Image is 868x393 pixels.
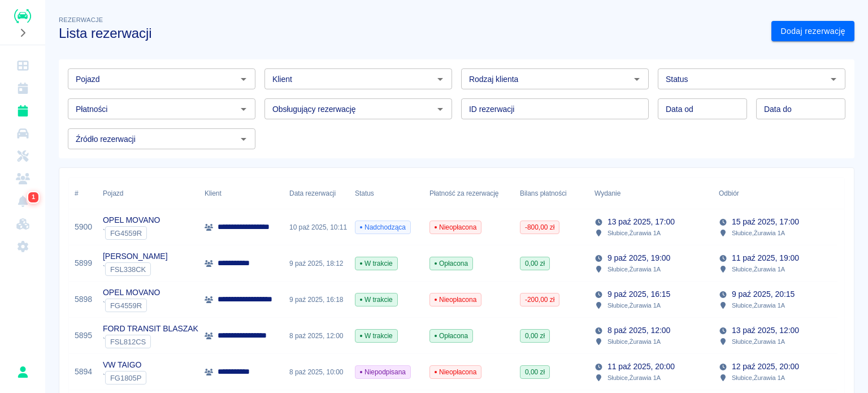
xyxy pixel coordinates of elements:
[103,359,146,371] p: VW TAIGO
[607,288,670,300] p: 9 paź 2025, 16:15
[594,178,620,209] div: Wydanie
[75,221,92,233] a: 5900
[284,318,349,354] div: 8 paź 2025, 12:00
[520,178,567,209] div: Bilans płatności
[284,282,349,318] div: 9 paź 2025, 16:18
[103,178,123,209] div: Pojazd
[103,371,146,385] div: `
[432,71,448,87] button: Otwórz
[771,21,854,42] a: Dodaj rezerwację
[607,228,661,238] p: Słubice , Żurawia 1A
[430,222,481,232] span: Nieopłacona
[14,25,31,40] button: Rozwiń nawigację
[658,98,747,119] input: DD.MM.YYYY
[5,100,41,122] a: Rezerwacje
[5,54,41,77] a: Dashboard
[826,71,841,87] button: Otwórz
[205,178,222,209] div: Klient
[284,178,349,209] div: Data rezerwacji
[430,367,481,377] span: Nieopłacona
[732,373,785,383] p: Słubice , Żurawia 1A
[29,192,37,203] span: 1
[430,258,472,269] span: Opłacona
[432,101,448,117] button: Otwórz
[732,252,799,264] p: 11 paź 2025, 19:00
[5,235,41,258] a: Ustawienia
[349,178,424,209] div: Status
[75,330,92,342] a: 5895
[514,178,589,209] div: Bilans płatności
[355,222,410,232] span: Nadchodząca
[520,367,549,377] span: 0,00 zł
[520,331,549,341] span: 0,00 zł
[424,178,514,209] div: Płatność za rezerwację
[732,325,799,336] p: 13 paź 2025, 12:00
[607,300,661,310] p: Słubice , Żurawia 1A
[520,295,559,305] span: -200,00 zł
[284,354,349,390] div: 8 paź 2025, 10:00
[732,264,785,274] p: Słubice , Żurawia 1A
[589,178,713,209] div: Wydanie
[719,178,739,209] div: Odbiór
[14,9,31,23] img: Renthelp
[103,226,160,240] div: `
[607,361,675,373] p: 11 paź 2025, 20:00
[97,178,199,209] div: Pojazd
[355,295,397,305] span: W trakcie
[199,178,284,209] div: Klient
[236,101,251,117] button: Otwórz
[11,360,34,384] button: Rafał Płaza
[756,98,845,119] input: DD.MM.YYYY
[75,293,92,305] a: 5898
[5,77,41,100] a: Kalendarz
[75,178,79,209] div: #
[103,335,198,348] div: `
[75,366,92,378] a: 5894
[355,178,374,209] div: Status
[355,331,397,341] span: W trakcie
[69,178,97,209] div: #
[713,178,837,209] div: Odbiór
[5,190,41,213] a: Powiadomienia
[607,252,670,264] p: 9 paź 2025, 19:00
[103,262,168,276] div: `
[103,214,160,226] p: OPEL MOVANO
[732,216,799,228] p: 15 paź 2025, 17:00
[607,373,661,383] p: Słubice , Żurawia 1A
[106,265,150,274] span: FSL338CK
[429,178,499,209] div: Płatność za rezerwację
[289,178,336,209] div: Data rezerwacji
[284,209,349,245] div: 10 paź 2025, 10:11
[103,299,160,312] div: `
[106,229,146,237] span: FG4559R
[607,325,670,336] p: 8 paź 2025, 12:00
[236,71,251,87] button: Otwórz
[732,361,799,373] p: 12 paź 2025, 20:00
[5,145,41,167] a: Serwisy
[59,16,103,23] span: Rezerwacje
[106,374,146,382] span: FG1805P
[732,228,785,238] p: Słubice , Żurawia 1A
[430,331,472,341] span: Opłacona
[103,323,198,335] p: FORD TRANSIT BLASZAK
[520,222,559,232] span: -800,00 zł
[106,301,146,310] span: FG4559R
[430,295,481,305] span: Nieopłacona
[5,213,41,235] a: Widget WWW
[355,367,410,377] span: Niepodpisana
[732,336,785,347] p: Słubice , Żurawia 1A
[103,251,168,262] p: [PERSON_NAME]
[520,258,549,269] span: 0,00 zł
[607,264,661,274] p: Słubice , Żurawia 1A
[355,258,397,269] span: W trakcie
[5,122,41,145] a: Flota
[284,245,349,282] div: 9 paź 2025, 18:12
[5,167,41,190] a: Klienci
[75,257,92,269] a: 5899
[103,287,160,299] p: OPEL MOVANO
[732,288,795,300] p: 9 paź 2025, 20:15
[732,300,785,310] p: Słubice , Żurawia 1A
[59,25,762,41] h3: Lista rezerwacji
[629,71,645,87] button: Otwórz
